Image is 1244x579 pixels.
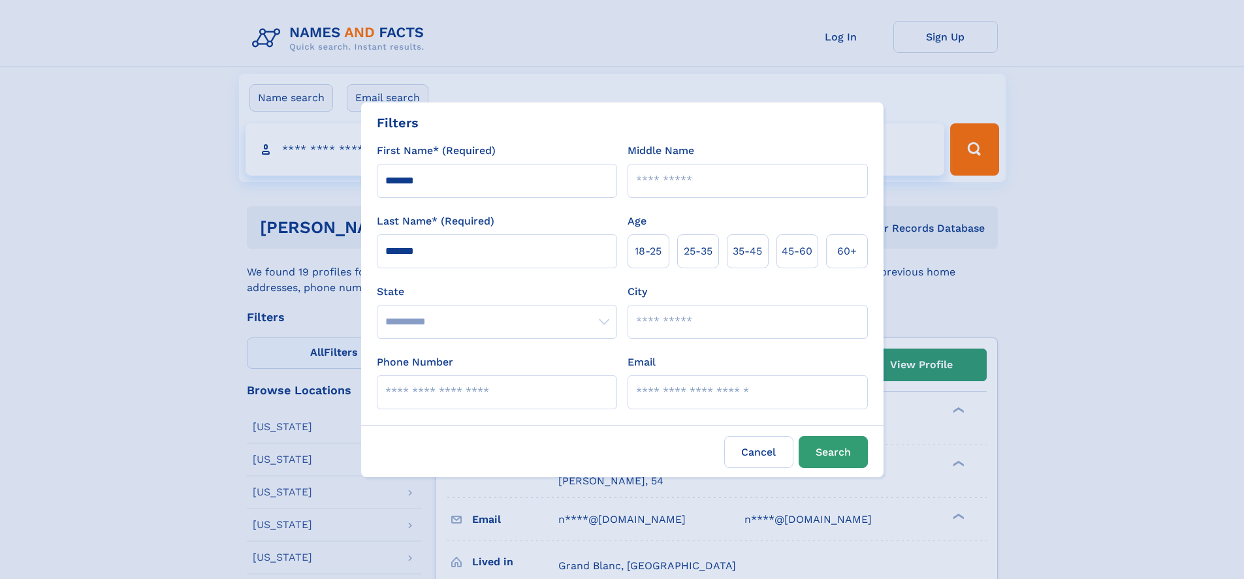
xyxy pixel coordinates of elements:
[799,436,868,468] button: Search
[628,284,647,300] label: City
[724,436,793,468] label: Cancel
[684,243,712,259] span: 25‑35
[628,354,656,370] label: Email
[837,243,857,259] span: 60+
[733,243,762,259] span: 35‑45
[782,243,812,259] span: 45‑60
[628,213,646,229] label: Age
[377,213,494,229] label: Last Name* (Required)
[377,143,496,159] label: First Name* (Required)
[377,284,617,300] label: State
[635,243,662,259] span: 18‑25
[377,113,419,133] div: Filters
[628,143,694,159] label: Middle Name
[377,354,453,370] label: Phone Number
